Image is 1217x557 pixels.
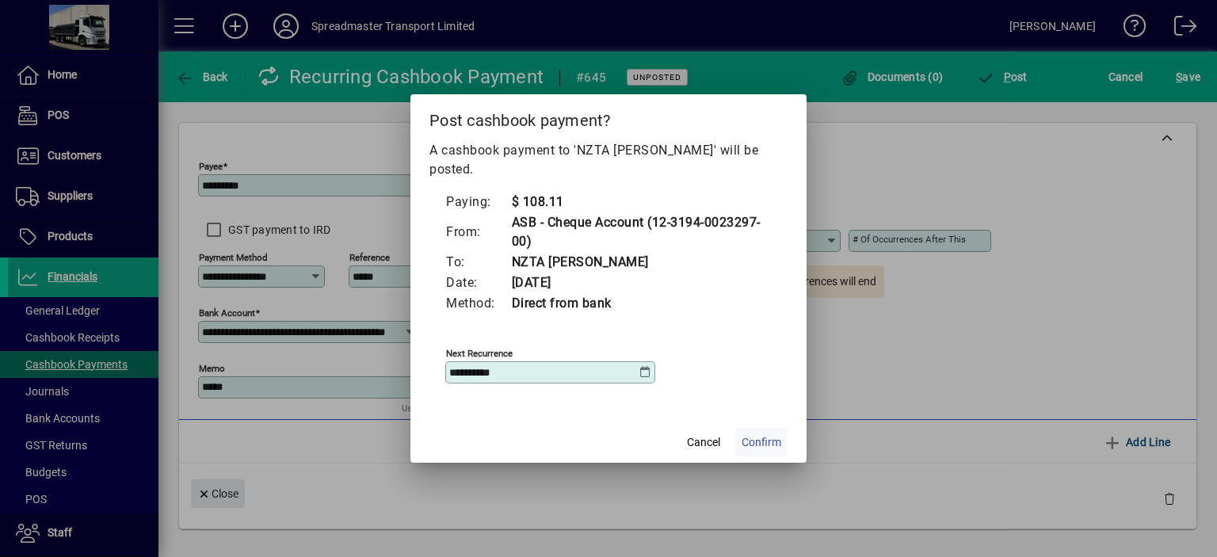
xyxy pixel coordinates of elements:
[445,273,511,293] td: Date:
[445,252,511,273] td: To:
[445,212,511,252] td: From:
[687,434,720,451] span: Cancel
[678,428,729,456] button: Cancel
[511,252,773,273] td: NZTA [PERSON_NAME]
[511,192,773,212] td: $ 108.11
[511,293,773,314] td: Direct from bank
[511,212,773,252] td: ASB - Cheque Account (12-3194-0023297-00)
[446,348,513,359] mat-label: Next recurrence
[742,434,781,451] span: Confirm
[445,192,511,212] td: Paying:
[410,94,807,140] h2: Post cashbook payment?
[735,428,788,456] button: Confirm
[445,293,511,314] td: Method:
[429,141,788,179] p: A cashbook payment to 'NZTA [PERSON_NAME]' will be posted.
[511,273,773,293] td: [DATE]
